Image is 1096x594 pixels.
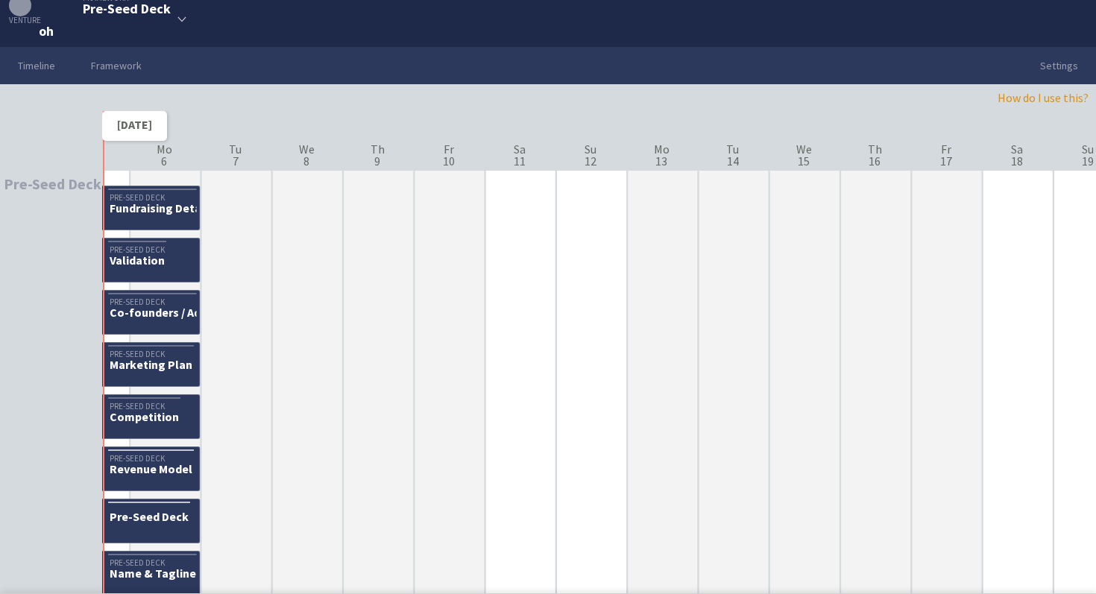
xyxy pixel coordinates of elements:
div: Tu 14 [697,141,768,171]
a: Settings [1022,47,1096,84]
div: Mo 6 [129,141,200,171]
div: Pre-Seed Deck [110,246,165,254]
b: Fundraising Details [110,200,214,215]
div: Pre-Seed Deck [83,2,171,16]
div: Mo 13 [626,141,697,171]
div: Sa 11 [484,141,555,171]
div: Sa 18 [981,141,1052,171]
div: [DATE] [117,119,152,130]
a: How do I use this? [998,90,1089,105]
div: Tu 7 [200,141,271,171]
b: Name & Tagline [110,566,196,581]
b: Marketing Plan [110,357,192,372]
div: Su 12 [555,141,626,171]
b: Competition [110,409,179,424]
div: Pre-Seed Deck [110,559,196,567]
div: Pre-Seed Deck [110,350,192,358]
div: Pre-Seed Deck [110,194,214,202]
div: Pre-Seed Deck [110,455,192,463]
a: Framework [73,47,160,84]
b: Validation [110,253,165,268]
div: Th 16 [840,141,910,171]
div: oh [39,25,54,38]
div: Pre-Seed Deck [110,402,179,411]
div: We 15 [768,141,839,171]
div: Fr 10 [413,141,484,171]
b: Pre-Seed Deck [110,509,189,524]
div: We 8 [271,141,341,171]
b: Revenue Model [110,461,192,476]
div: Th 9 [342,141,413,171]
b: Co-founders / Advisors [110,305,233,320]
div: Fr 17 [910,141,981,171]
div: Pre-Seed Deck [110,298,233,306]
